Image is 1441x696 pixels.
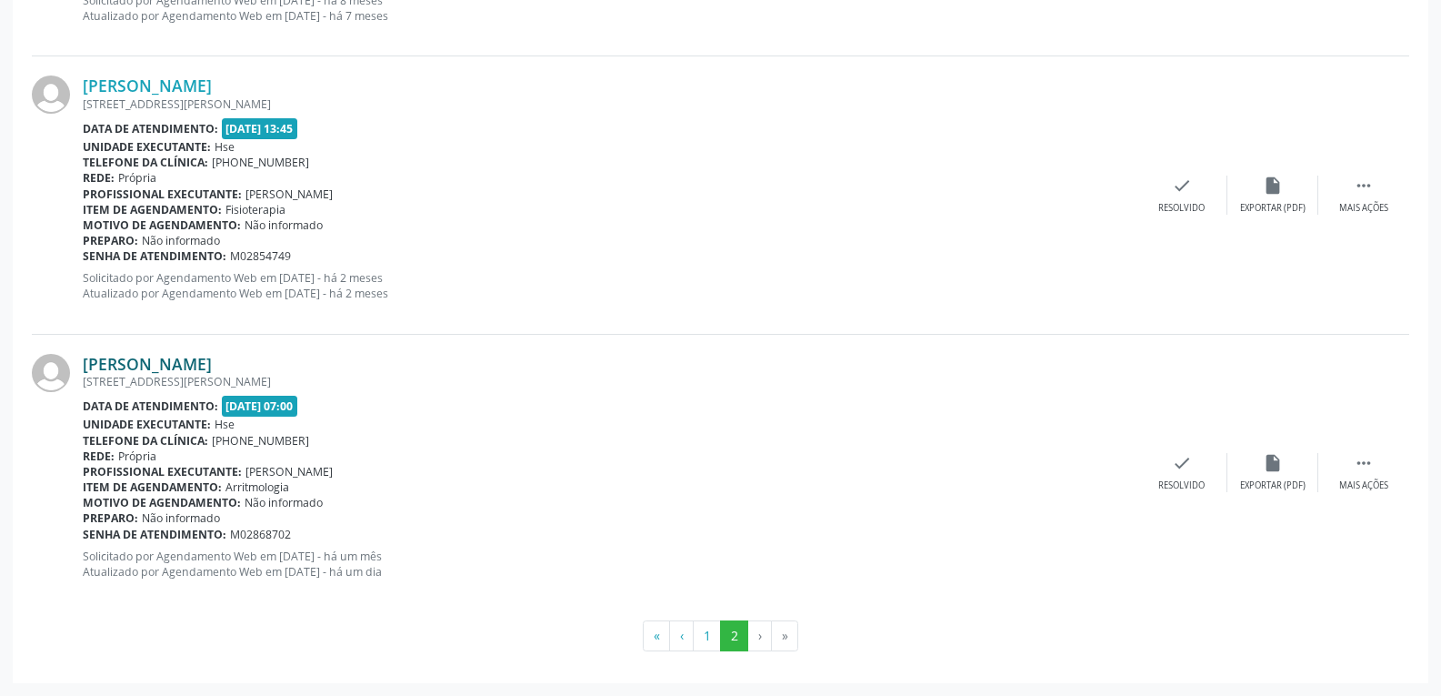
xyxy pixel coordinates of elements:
b: Unidade executante: [83,417,211,432]
button: Go to first page [643,620,670,651]
span: M02868702 [230,527,291,542]
span: Não informado [142,510,220,526]
span: Não informado [142,233,220,248]
span: [DATE] 07:00 [222,396,298,417]
button: Go to previous page [669,620,694,651]
span: Hse [215,417,235,432]
b: Motivo de agendamento: [83,495,241,510]
p: Solicitado por Agendamento Web em [DATE] - há 2 meses Atualizado por Agendamento Web em [DATE] - ... [83,270,1136,301]
p: Solicitado por Agendamento Web em [DATE] - há um mês Atualizado por Agendamento Web em [DATE] - h... [83,549,1136,580]
a: [PERSON_NAME] [83,354,212,374]
div: Mais ações [1339,479,1388,492]
b: Telefone da clínica: [83,155,208,170]
ul: Pagination [32,620,1409,651]
span: Fisioterapia [225,202,285,217]
img: img [32,76,70,114]
i: check [1172,453,1192,473]
span: [PHONE_NUMBER] [212,155,309,170]
span: Própria [118,170,156,186]
span: Não informado [245,495,323,510]
b: Unidade executante: [83,139,211,155]
i:  [1354,176,1374,196]
span: [PHONE_NUMBER] [212,433,309,449]
div: Exportar (PDF) [1240,202,1306,215]
b: Data de atendimento: [83,121,218,136]
button: Go to page 1 [693,620,721,651]
a: [PERSON_NAME] [83,76,212,96]
b: Preparo: [83,510,138,526]
i:  [1354,453,1374,473]
b: Telefone da clínica: [83,433,208,449]
div: Mais ações [1339,202,1388,215]
div: Resolvido [1158,202,1205,215]
span: [DATE] 13:45 [222,118,298,139]
b: Rede: [83,170,115,186]
span: M02854749 [230,248,291,264]
span: Não informado [245,217,323,233]
div: [STREET_ADDRESS][PERSON_NAME] [83,96,1136,112]
span: [PERSON_NAME] [245,187,333,202]
b: Preparo: [83,233,138,248]
button: Go to page 2 [720,620,748,651]
div: [STREET_ADDRESS][PERSON_NAME] [83,374,1136,389]
b: Motivo de agendamento: [83,217,241,233]
img: img [32,354,70,392]
b: Rede: [83,449,115,464]
span: Própria [118,449,156,464]
b: Senha de atendimento: [83,527,226,542]
i: check [1172,176,1192,196]
span: [PERSON_NAME] [245,464,333,479]
b: Data de atendimento: [83,398,218,414]
b: Item de agendamento: [83,202,222,217]
span: Arritmologia [225,479,289,495]
div: Exportar (PDF) [1240,479,1306,492]
i: insert_drive_file [1263,453,1283,473]
div: Resolvido [1158,479,1205,492]
b: Item de agendamento: [83,479,222,495]
b: Profissional executante: [83,464,242,479]
b: Profissional executante: [83,187,242,202]
b: Senha de atendimento: [83,248,226,264]
span: Hse [215,139,235,155]
i: insert_drive_file [1263,176,1283,196]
